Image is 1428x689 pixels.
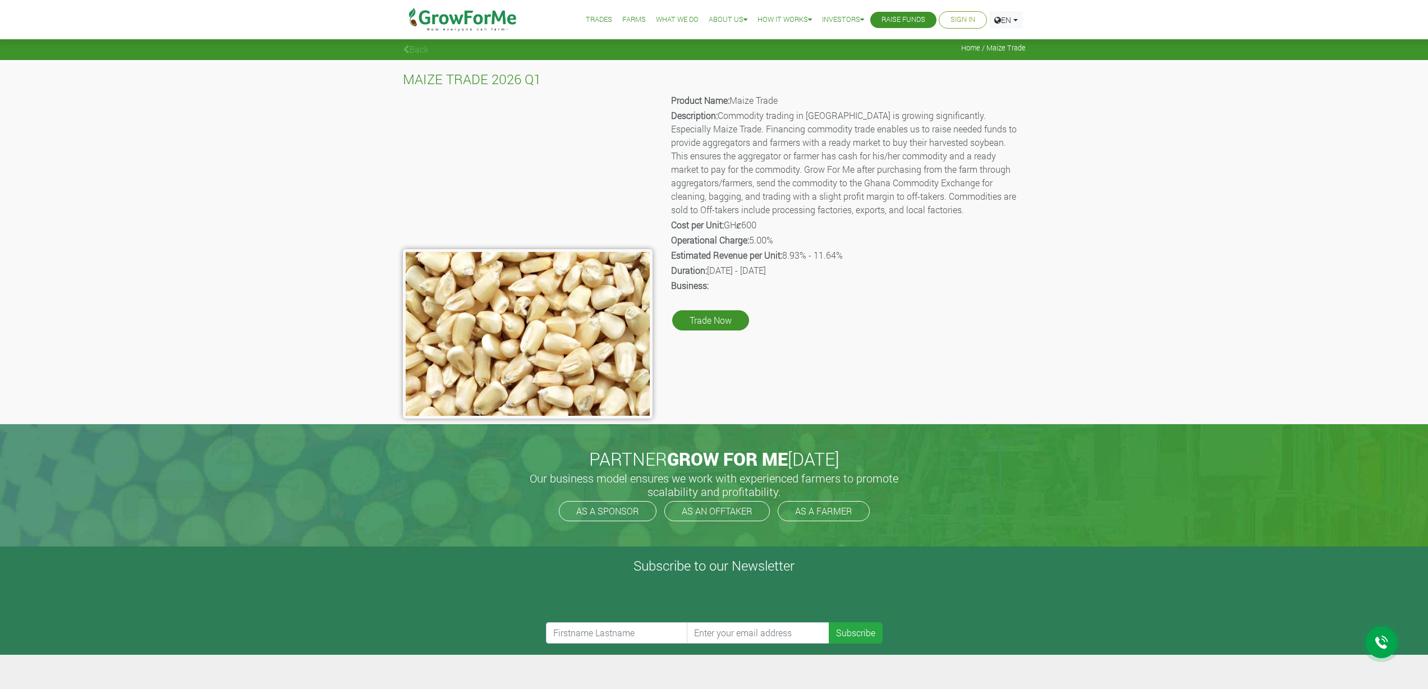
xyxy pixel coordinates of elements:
[518,471,911,498] h5: Our business model ensures we work with experienced farmers to promote scalability and profitabil...
[671,219,724,231] b: Cost per Unit:
[757,14,812,26] a: How it Works
[881,14,925,26] a: Raise Funds
[667,447,788,471] span: GROW FOR ME
[672,310,749,330] a: Trade Now
[559,501,656,521] a: AS A SPONSOR
[546,622,688,644] input: Firstname Lastname
[671,264,707,276] b: Duration:
[778,501,870,521] a: AS A FARMER
[671,234,749,246] b: Operational Charge:
[656,14,699,26] a: What We Do
[664,501,770,521] a: AS AN OFFTAKER
[822,14,864,26] a: Investors
[671,249,1024,262] p: 8.93% - 11.64%
[403,249,653,419] img: growforme image
[671,109,1024,217] p: Commodity trading in [GEOGRAPHIC_DATA] is growing significantly. Especially Maize Trade. Financin...
[671,94,1024,107] p: Maize Trade
[829,622,883,644] button: Subscribe
[403,71,1026,88] h4: MAIZE TRADE 2026 Q1
[951,14,975,26] a: Sign In
[687,622,829,644] input: Enter your email address
[671,233,1024,247] p: 5.00%
[586,14,612,26] a: Trades
[671,249,782,261] b: Estimated Revenue per Unit:
[403,43,429,55] a: Back
[622,14,646,26] a: Farms
[407,448,1021,470] h2: PARTNER [DATE]
[671,109,718,121] b: Description:
[961,44,1026,52] span: Home / Maize Trade
[989,11,1023,29] a: EN
[709,14,747,26] a: About Us
[14,558,1414,574] h4: Subscribe to our Newsletter
[671,279,709,291] b: Business:
[671,264,1024,277] p: [DATE] - [DATE]
[671,94,729,106] b: Product Name:
[546,578,717,622] iframe: reCAPTCHA
[671,218,1024,232] p: GHȼ600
